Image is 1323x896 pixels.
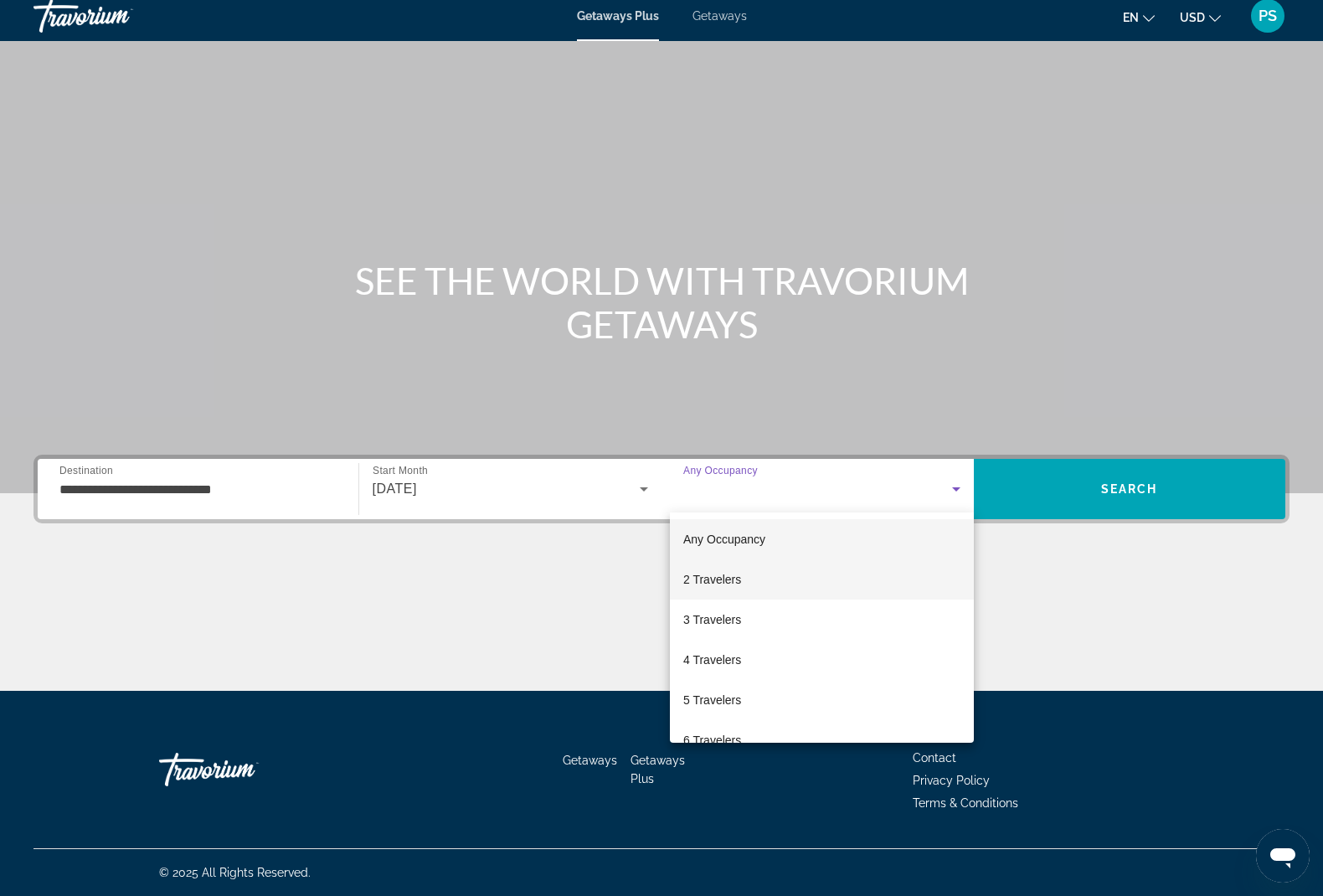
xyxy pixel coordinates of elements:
[683,569,741,590] span: 2 Travelers
[683,690,741,710] span: 5 Travelers
[683,650,741,670] span: 4 Travelers
[1256,829,1310,883] iframe: Button to launch messaging window
[683,730,741,750] span: 6 Travelers
[683,533,765,546] span: Any Occupancy
[683,610,741,630] span: 3 Travelers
